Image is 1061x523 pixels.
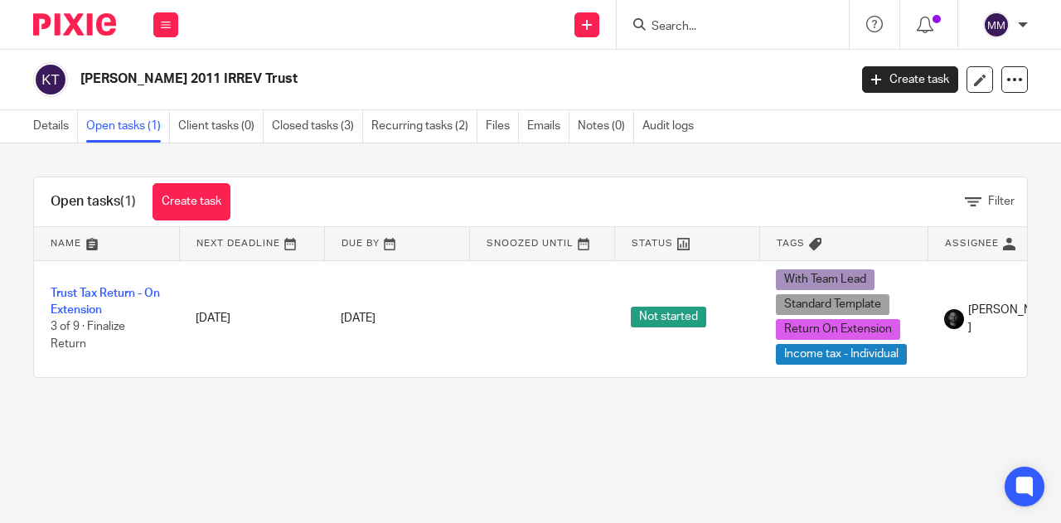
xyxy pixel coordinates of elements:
[51,322,125,351] span: 3 of 9 · Finalize Return
[642,110,702,143] a: Audit logs
[983,12,1010,38] img: svg%3E
[776,319,900,340] span: Return On Extension
[944,309,964,329] img: Chris.jpg
[632,239,673,248] span: Status
[777,239,805,248] span: Tags
[776,294,889,315] span: Standard Template
[527,110,569,143] a: Emails
[153,183,230,220] a: Create task
[178,110,264,143] a: Client tasks (0)
[650,20,799,35] input: Search
[86,110,170,143] a: Open tasks (1)
[272,110,363,143] a: Closed tasks (3)
[968,302,1056,336] span: [PERSON_NAME]
[578,110,634,143] a: Notes (0)
[776,344,907,365] span: Income tax - Individual
[120,195,136,208] span: (1)
[179,260,324,377] td: [DATE]
[33,62,68,97] img: svg%3E
[341,312,375,324] span: [DATE]
[487,239,574,248] span: Snoozed Until
[862,66,958,93] a: Create task
[486,110,519,143] a: Files
[51,288,160,316] a: Trust Tax Return - On Extension
[776,269,874,290] span: With Team Lead
[631,307,706,327] span: Not started
[988,196,1015,207] span: Filter
[371,110,477,143] a: Recurring tasks (2)
[33,13,116,36] img: Pixie
[51,193,136,211] h1: Open tasks
[80,70,686,88] h2: [PERSON_NAME] 2011 IRREV Trust
[33,110,78,143] a: Details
